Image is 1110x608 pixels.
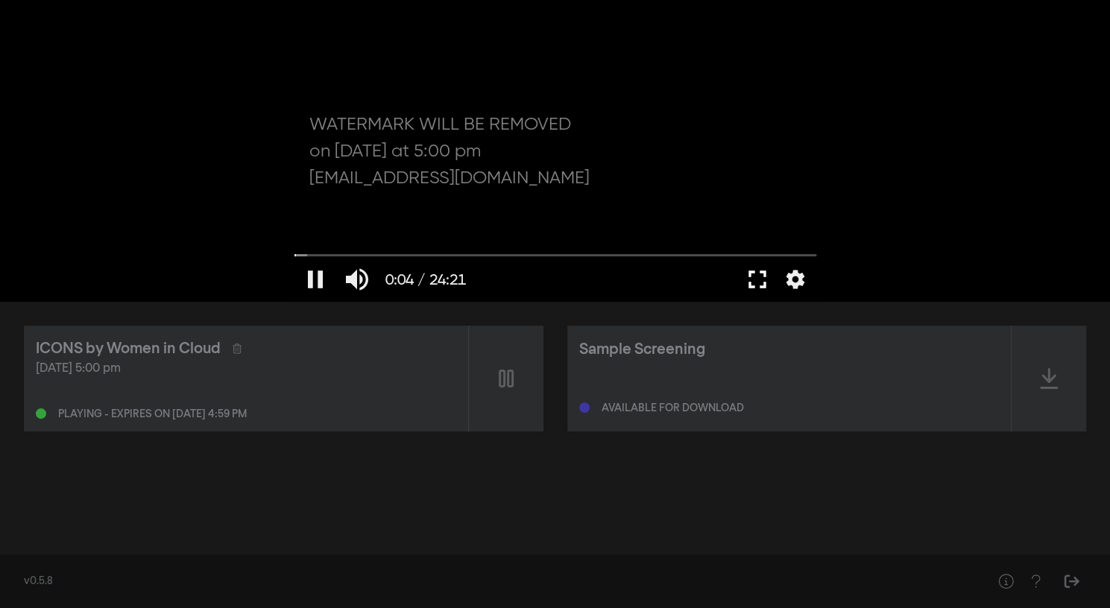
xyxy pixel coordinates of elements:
button: Mute [336,257,378,302]
div: Available for download [602,403,744,414]
div: v0.5.8 [24,574,961,589]
button: Help [1021,566,1050,596]
div: Sample Screening [579,338,705,361]
div: Playing - expires on [DATE] 4:59 pm [58,409,247,419]
button: Sign Out [1056,566,1086,596]
button: 0:04 / 24:21 [378,257,473,302]
div: [DATE] 5:00 pm [36,360,456,378]
div: ICONS by Women in Cloud [36,338,221,360]
button: Pause [294,257,336,302]
button: Help [991,566,1021,596]
button: More settings [778,257,813,302]
button: Full screen [737,257,778,302]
